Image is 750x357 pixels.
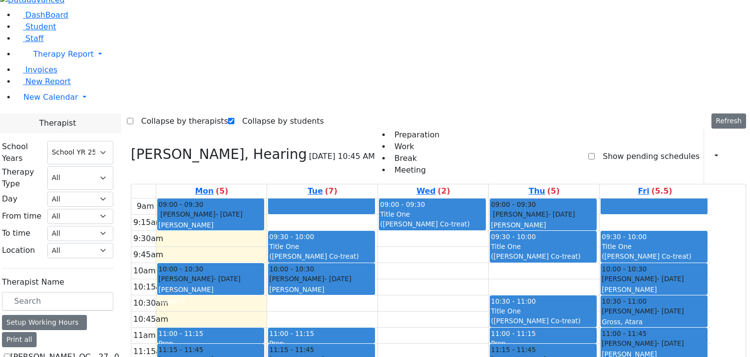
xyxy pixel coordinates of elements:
[16,22,56,31] a: Student
[131,313,170,325] div: 10:45am
[216,185,229,197] label: (5)
[380,201,425,208] span: 09:00 - 09:30
[2,315,87,330] div: Setup Working Hours
[269,242,374,251] div: Title One
[135,201,156,212] div: 9am
[2,332,37,347] button: Print all
[2,210,42,222] label: From time
[158,209,263,219] div: [PERSON_NAME]
[158,345,203,355] span: 11:15 - 11:45
[711,113,746,129] button: Refresh
[158,220,263,230] div: [PERSON_NAME]
[740,149,746,164] div: Delete
[25,34,43,43] span: Staff
[415,184,452,198] a: September 3, 2025
[602,251,707,261] div: ([PERSON_NAME] Co-treat)
[651,185,672,197] label: (5.5)
[602,317,707,327] div: Gross, Atara
[2,276,64,288] label: Therapist Name
[602,329,646,338] span: 11:00 - 11:45
[16,45,750,64] a: Therapy Report
[2,292,113,311] input: Search
[437,185,450,197] label: (2)
[380,219,484,229] div: ([PERSON_NAME] Co-treat)
[491,233,536,241] span: 09:30 - 10:00
[325,185,337,197] label: (7)
[269,345,314,355] span: 11:15 - 11:45
[269,274,374,284] div: [PERSON_NAME]
[16,77,71,86] a: New Report
[391,141,439,153] li: Work
[25,22,56,31] span: Student
[602,242,707,251] div: Title One
[269,285,374,294] div: [PERSON_NAME]
[33,49,94,59] span: Therapy Report
[491,209,595,219] div: [PERSON_NAME]
[491,251,595,261] div: ([PERSON_NAME] Co-treat)
[269,264,314,274] span: 10:00 - 10:30
[25,10,68,20] span: DashBoard
[723,148,728,165] div: Report
[391,164,439,176] li: Meeting
[131,233,165,245] div: 9:30am
[269,233,314,241] span: 09:30 - 10:00
[491,306,595,316] div: Title One
[23,92,78,102] span: New Calendar
[131,330,158,341] div: 11am
[731,148,736,165] div: Setup
[380,209,484,219] div: Title One
[2,141,42,164] label: School Years
[234,113,324,129] label: Collapse by students
[602,306,707,316] div: [PERSON_NAME]
[491,297,536,305] span: 10:30 - 11:00
[131,297,170,309] div: 10:30am
[269,330,314,337] span: 11:00 - 11:15
[39,117,76,129] span: Therapist
[158,338,263,348] div: Prep
[324,275,351,283] span: - [DATE]
[131,281,170,293] div: 10:15am
[602,274,707,284] div: [PERSON_NAME]
[158,285,263,294] div: [PERSON_NAME]
[133,113,228,129] label: Collapse by therapists
[309,151,375,162] span: [DATE] 10:45 AM
[548,210,575,218] span: - [DATE]
[527,184,562,198] a: September 4, 2025
[158,200,203,209] span: 09:00 - 09:30
[193,184,230,198] a: September 1, 2025
[16,88,750,107] a: New Calendar
[491,316,595,326] div: ([PERSON_NAME] Co-treat)
[657,339,684,347] span: - [DATE]
[2,227,30,239] label: To time
[2,166,42,190] label: Therapy Type
[657,275,684,283] span: - [DATE]
[602,296,646,306] span: 10:30 - 11:00
[602,264,646,274] span: 10:00 - 10:30
[131,217,165,228] div: 9:15am
[25,77,71,86] span: New Report
[602,233,646,241] span: 09:30 - 10:00
[491,220,595,230] div: [PERSON_NAME]
[636,184,674,198] a: September 5, 2025
[491,200,536,209] span: 09:00 - 09:30
[602,285,707,294] div: [PERSON_NAME]
[491,330,536,337] span: 11:00 - 11:15
[657,307,684,315] span: - [DATE]
[16,10,68,20] a: DashBoard
[306,184,339,198] a: September 2, 2025
[491,242,595,251] div: Title One
[131,249,165,261] div: 9:45am
[547,185,560,197] label: (5)
[16,34,43,43] a: Staff
[2,193,18,205] label: Day
[602,338,707,348] div: [PERSON_NAME]
[595,149,699,164] label: Show pending schedules
[16,65,58,74] a: Invoices
[213,275,240,283] span: - [DATE]
[131,265,158,277] div: 10am
[131,146,307,163] h3: [PERSON_NAME], Hearing
[158,264,203,274] span: 10:00 - 10:30
[158,274,263,284] div: [PERSON_NAME]
[158,296,263,306] div: Grade 8
[215,210,242,218] span: - [DATE]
